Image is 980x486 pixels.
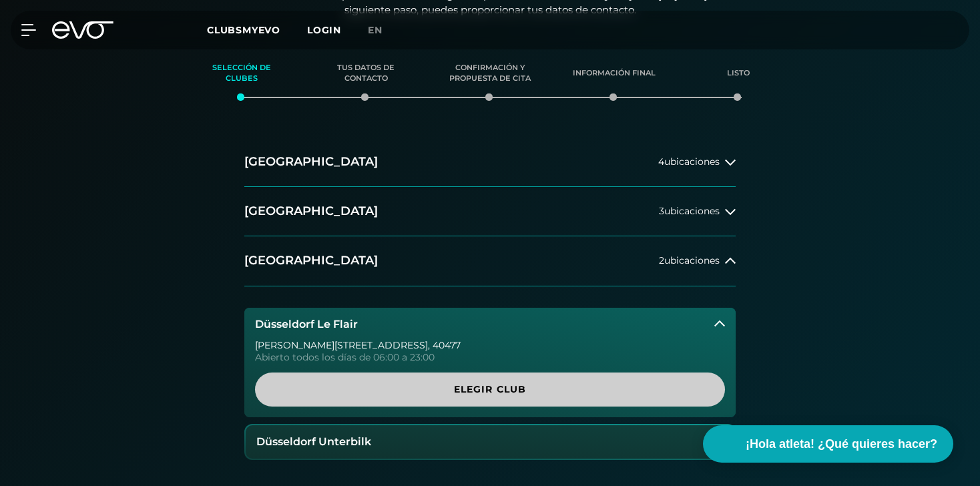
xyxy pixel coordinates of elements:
span: 2 ubicaciones [659,256,720,266]
div: [PERSON_NAME][STREET_ADDRESS] , 40477 [255,340,725,350]
button: ¡Hola atleta! ¿Qué quieres hacer? [703,425,953,463]
span: 3 ubicaciones [659,206,720,216]
span: CLUBSMYEVO [207,24,280,36]
span: 4 ubicaciones [658,157,720,167]
button: Düsseldorf Le Flair [244,308,736,341]
button: [GEOGRAPHIC_DATA]4ubicaciones [244,138,736,187]
h2: [GEOGRAPHIC_DATA] [244,252,378,269]
a: EN [368,23,399,38]
a: ELEGIR CLUB [255,373,725,407]
div: SELECCIÓN DE CLUBES [196,55,287,91]
div: Abierto todos los días de 06:00 a 23:00 [255,352,725,362]
button: [GEOGRAPHIC_DATA]3ubicaciones [244,187,736,236]
button: [GEOGRAPHIC_DATA]2ubicaciones [244,236,736,286]
span: ELEGIR CLUB [287,383,693,397]
button: Düsseldorf Unterbilk [246,425,734,459]
h2: [GEOGRAPHIC_DATA] [244,154,378,170]
div: TUS DATOS DE CONTACTO [320,55,411,91]
a: CLUBSMYEVO [207,23,307,36]
h3: Düsseldorf Unterbilk [256,436,371,448]
div: CONFIRMACIÓN Y PROPUESTA DE CITA [445,55,535,91]
div: INFORMACIÓN FINAL [569,55,660,91]
div: LISTO [693,55,784,91]
h2: [GEOGRAPHIC_DATA] [244,203,378,220]
h3: Düsseldorf Le Flair [255,318,358,330]
span: ¡Hola atleta! ¿Qué quieres hacer? [746,435,937,453]
span: EN [368,24,383,36]
a: LOGIN [307,24,341,36]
